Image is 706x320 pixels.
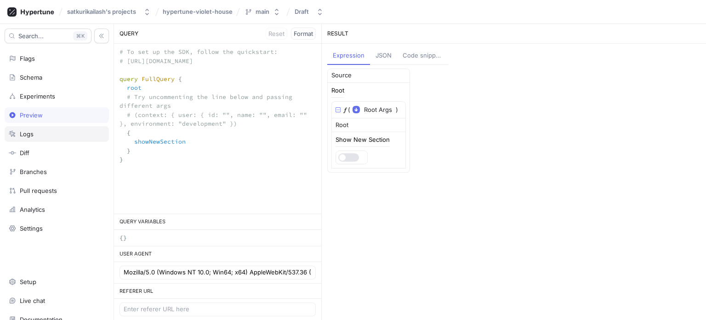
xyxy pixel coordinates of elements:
[256,8,269,16] div: main
[67,8,136,16] div: satkurikailash's projects
[73,31,87,41] div: K
[266,28,287,40] button: Reset
[20,111,43,119] div: Preview
[114,246,321,262] div: USER AGENT
[124,305,312,314] input: Enter referer URL here
[344,105,346,115] div: 𝑓
[376,51,392,60] div: JSON
[20,130,34,138] div: Logs
[20,225,43,232] div: Settings
[163,8,233,15] span: hypertune-violet-house
[336,121,348,130] div: Root
[18,33,44,39] span: Search...
[291,4,327,19] button: Draft
[20,206,45,213] div: Analytics
[114,284,321,299] div: REFERER URL
[403,51,444,60] div: Code snippets
[336,137,390,143] div: Show New Section
[331,87,344,93] div: Root
[20,187,57,194] div: Pull requests
[114,44,321,177] textarea: # To set up the SDK, follow the quickstart: # [URL][DOMAIN_NAME] query FullQuery { root # Try unc...
[114,214,321,230] div: QUERY VARIABLES
[348,105,350,115] div: (
[268,31,285,36] span: Reset
[20,297,45,304] div: Live chat
[20,93,55,100] div: Experiments
[20,55,35,62] div: Flags
[5,29,91,43] button: Search...K
[20,149,29,157] div: Diff
[370,47,397,65] button: JSON
[294,31,313,36] span: Format
[331,71,352,80] div: Source
[322,24,706,44] div: RESULT
[333,51,364,60] div: Expression
[241,4,284,19] button: main
[114,24,321,44] div: QUERY
[364,105,392,115] span: Root Args
[396,105,398,115] div: )
[20,168,47,175] div: Branches
[295,8,309,16] div: Draft
[397,47,449,65] button: Code snippets
[63,4,154,19] button: satkurikailash's projects
[291,28,316,40] button: Format
[20,74,42,81] div: Schema
[124,268,312,277] input: Enter user agent here
[114,230,321,246] textarea: {}
[327,47,370,65] button: Expression
[20,278,36,285] div: Setup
